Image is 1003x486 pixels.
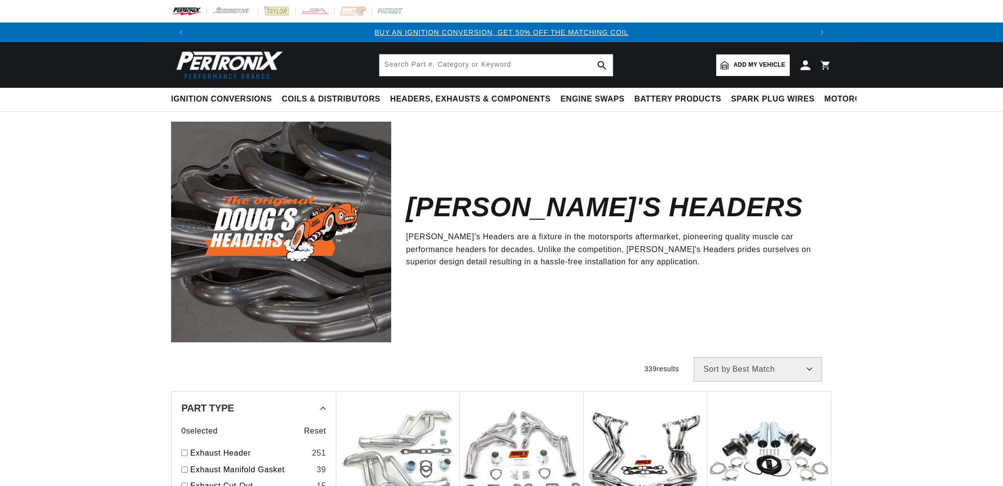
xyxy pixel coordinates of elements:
[191,27,812,38] div: Announcement
[385,88,555,111] summary: Headers, Exhausts & Components
[812,23,832,42] button: Translation missing: en.sections.announcements.next_announcement
[703,365,730,373] span: Sort by
[644,365,679,373] span: 339 results
[304,425,326,437] span: Reset
[277,88,385,111] summary: Coils & Distributors
[147,23,856,42] slideshow-component: Translation missing: en.sections.announcements.announcement_bar
[733,60,785,70] span: Add my vehicle
[726,88,819,111] summary: Spark Plug Wires
[716,54,790,76] a: Add my vehicle
[171,122,391,342] img: Doug's Headers
[181,425,218,437] span: 0 selected
[560,94,625,104] span: Engine Swaps
[555,88,629,111] summary: Engine Swaps
[312,447,326,460] div: 251
[191,27,812,38] div: 1 of 3
[731,94,814,104] span: Spark Plug Wires
[375,28,628,36] a: BUY AN IGNITION CONVERSION, GET 50% OFF THE MATCHING COIL
[406,196,802,219] h2: [PERSON_NAME]'s Headers
[190,447,308,460] a: Exhaust Header
[190,463,313,476] a: Exhaust Manifold Gasket
[591,54,613,76] button: search button
[171,48,284,82] img: Pertronix
[390,94,551,104] span: Headers, Exhausts & Components
[379,54,613,76] input: Search Part #, Category or Keyword
[825,94,883,104] span: Motorcycle
[181,403,234,413] span: Part Type
[171,88,277,111] summary: Ignition Conversions
[629,88,726,111] summary: Battery Products
[634,94,721,104] span: Battery Products
[317,463,326,476] div: 39
[171,23,191,42] button: Translation missing: en.sections.announcements.previous_announcement
[171,94,272,104] span: Ignition Conversions
[694,357,822,382] select: Sort by
[282,94,380,104] span: Coils & Distributors
[820,88,888,111] summary: Motorcycle
[406,230,817,268] p: [PERSON_NAME]'s Headers are a fixture in the motorsports aftermarket, pioneering quality muscle c...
